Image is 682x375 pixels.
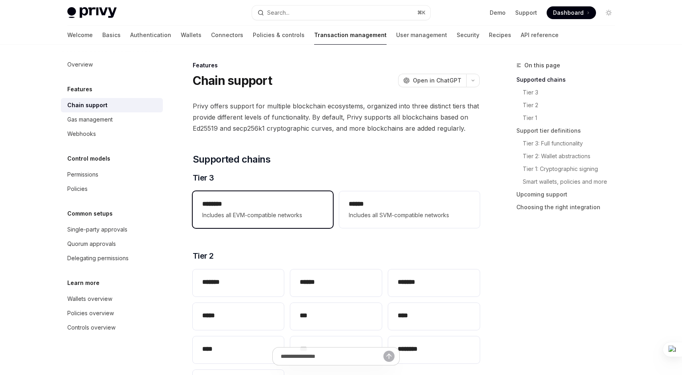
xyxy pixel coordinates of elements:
a: Single-party approvals [61,222,163,237]
a: Controls overview [61,320,163,335]
span: Open in ChatGPT [413,77,461,84]
div: Webhooks [67,129,96,139]
a: Policies overview [61,306,163,320]
span: Tier 2 [193,250,214,261]
span: Supported chains [193,153,270,166]
a: Tier 3 [523,86,621,99]
a: Gas management [61,112,163,127]
h5: Features [67,84,92,94]
div: Quorum approvals [67,239,116,249]
button: Send message [383,351,395,362]
div: Delegating permissions [67,253,129,263]
button: Open in ChatGPT [398,74,466,87]
div: Search... [267,8,289,18]
h5: Control models [67,154,110,163]
div: Policies overview [67,308,114,318]
a: Wallets [181,26,201,45]
a: **** *Includes all SVM-compatible networks [339,191,479,228]
a: Tier 2 [523,99,621,112]
a: Upcoming support [516,188,621,201]
h1: Chain support [193,73,272,88]
button: Search...⌘K [252,6,430,20]
a: Choosing the right integration [516,201,621,214]
img: light logo [67,7,117,18]
div: Features [193,61,480,69]
a: Recipes [489,26,511,45]
span: On this page [524,61,560,70]
a: Basics [102,26,121,45]
span: Includes all SVM-compatible networks [349,210,470,220]
a: Demo [490,9,506,17]
div: Policies [67,184,88,194]
span: Tier 3 [193,172,214,183]
span: Includes all EVM-compatible networks [202,210,323,220]
a: Supported chains [516,73,621,86]
a: Permissions [61,167,163,182]
a: Chain support [61,98,163,112]
a: Tier 1 [523,112,621,124]
a: Delegating permissions [61,251,163,265]
a: Support [515,9,537,17]
div: Wallets overview [67,294,112,304]
a: Policies & controls [253,26,305,45]
a: User management [396,26,447,45]
a: Tier 1: Cryptographic signing [523,163,621,175]
a: Overview [61,57,163,72]
div: Overview [67,60,93,69]
a: Webhooks [61,127,163,141]
span: Dashboard [553,9,584,17]
a: Support tier definitions [516,124,621,137]
a: Connectors [211,26,243,45]
a: Transaction management [314,26,387,45]
div: Controls overview [67,323,115,332]
a: Tier 3: Full functionality [523,137,621,150]
a: Wallets overview [61,292,163,306]
a: API reference [521,26,559,45]
button: Toggle dark mode [602,6,615,19]
h5: Learn more [67,278,100,288]
div: Gas management [67,115,113,124]
span: ⌘ K [417,10,426,16]
div: Permissions [67,170,98,179]
a: Quorum approvals [61,237,163,251]
a: Smart wallets, policies and more [523,175,621,188]
a: Policies [61,182,163,196]
a: **** ***Includes all EVM-compatible networks [193,191,333,228]
h5: Common setups [67,209,113,218]
span: Privy offers support for multiple blockchain ecosystems, organized into three distinct tiers that... [193,100,480,134]
div: Single-party approvals [67,225,127,234]
a: Authentication [130,26,171,45]
a: Security [457,26,479,45]
div: Chain support [67,100,107,110]
a: Welcome [67,26,93,45]
a: Dashboard [547,6,596,19]
a: Tier 2: Wallet abstractions [523,150,621,163]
